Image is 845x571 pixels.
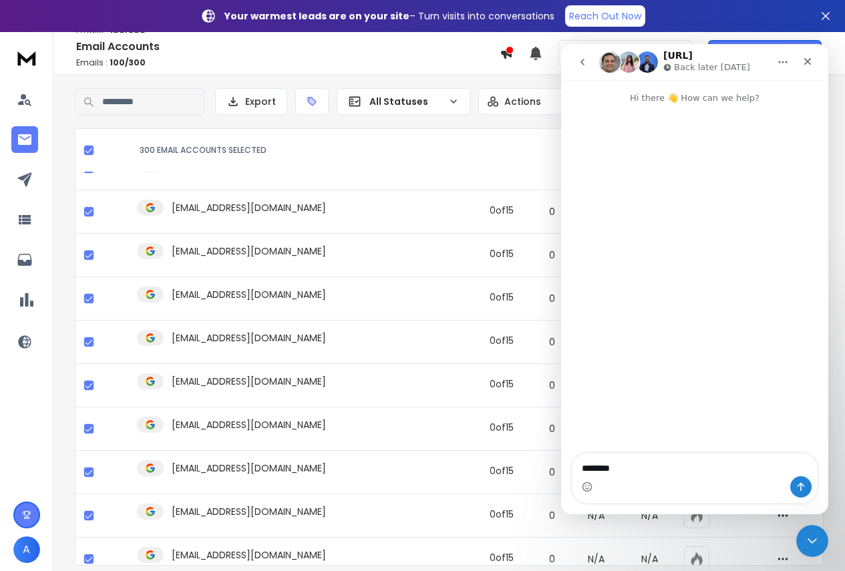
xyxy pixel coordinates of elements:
[490,334,514,347] div: 0 of 15
[490,204,514,217] div: 0 of 15
[172,288,326,301] p: [EMAIL_ADDRESS][DOMAIN_NAME]
[542,335,562,349] p: 0
[13,536,40,563] button: A
[140,145,459,156] div: 300 EMAIL ACCOUNTS SELECTED
[631,552,668,566] p: N/A
[172,548,326,562] p: [EMAIL_ADDRESS][DOMAIN_NAME]
[369,95,443,108] p: All Statuses
[542,248,562,262] p: 0
[224,9,409,23] strong: Your warmest leads are on your site
[542,205,562,218] p: 0
[215,88,287,115] button: Export
[172,505,326,518] p: [EMAIL_ADDRESS][DOMAIN_NAME]
[796,525,828,557] iframe: Intercom live chat
[490,551,514,564] div: 0 of 15
[542,292,562,305] p: 0
[110,57,146,68] span: 100 / 300
[490,377,514,391] div: 0 of 15
[13,45,40,70] img: logo
[76,57,500,68] p: Emails :
[76,39,500,55] h1: Email Accounts
[172,331,326,345] p: [EMAIL_ADDRESS][DOMAIN_NAME]
[172,244,326,258] p: [EMAIL_ADDRESS][DOMAIN_NAME]
[172,201,326,214] p: [EMAIL_ADDRESS][DOMAIN_NAME]
[490,291,514,304] div: 0 of 15
[542,422,562,435] p: 0
[569,9,641,23] p: Reach Out Now
[490,508,514,521] div: 0 of 15
[172,418,326,431] p: [EMAIL_ADDRESS][DOMAIN_NAME]
[542,465,562,479] p: 0
[631,509,668,522] p: N/A
[708,40,822,67] button: Get Free Credits
[224,9,554,23] p: – Turn visits into conversations
[561,44,828,514] iframe: Intercom live chat
[490,421,514,434] div: 0 of 15
[490,247,514,260] div: 0 of 15
[570,494,623,538] td: N/A
[172,461,326,475] p: [EMAIL_ADDRESS][DOMAIN_NAME]
[504,95,541,108] p: Actions
[490,464,514,478] div: 0 of 15
[542,552,562,566] p: 0
[172,375,326,388] p: [EMAIL_ADDRESS][DOMAIN_NAME]
[565,5,645,27] a: Reach Out Now
[542,509,562,522] p: 0
[542,379,562,392] p: 0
